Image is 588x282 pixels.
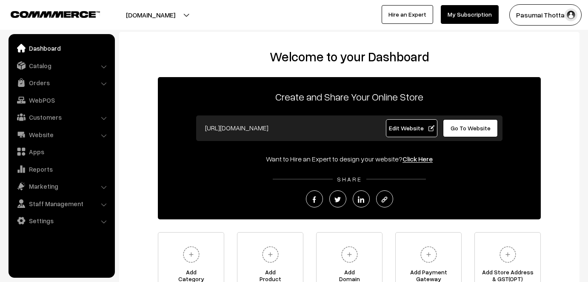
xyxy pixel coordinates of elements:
a: Staff Management [11,196,112,211]
p: Create and Share Your Online Store [158,89,541,104]
a: Apps [11,144,112,159]
h2: Welcome to your Dashboard [128,49,571,64]
div: Want to Hire an Expert to design your website? [158,154,541,164]
a: Reports [11,161,112,177]
a: Catalog [11,58,112,73]
img: plus.svg [417,243,440,266]
button: [DOMAIN_NAME] [96,4,205,26]
a: Go To Website [443,119,498,137]
img: user [565,9,577,21]
a: Customers [11,109,112,125]
span: Go To Website [451,124,491,132]
a: Hire an Expert [382,5,433,24]
img: COMMMERCE [11,11,100,17]
a: Edit Website [386,119,438,137]
a: Click Here [402,155,433,163]
a: My Subscription [441,5,499,24]
a: COMMMERCE [11,9,85,19]
span: SHARE [333,176,366,183]
a: Settings [11,213,112,228]
img: plus.svg [338,243,361,266]
span: Edit Website [389,124,434,132]
img: plus.svg [180,243,203,266]
button: Pasumai Thotta… [509,4,582,26]
a: Dashboard [11,40,112,56]
img: plus.svg [496,243,519,266]
a: WebPOS [11,92,112,108]
a: Marketing [11,178,112,194]
a: Website [11,127,112,142]
img: plus.svg [259,243,282,266]
a: Orders [11,75,112,90]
